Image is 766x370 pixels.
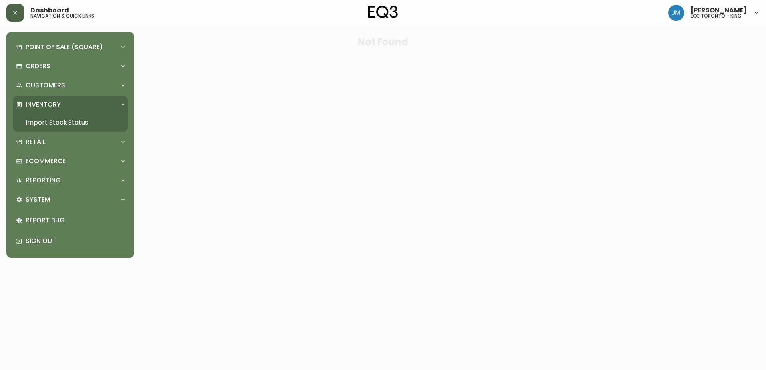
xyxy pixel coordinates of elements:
[13,113,128,132] a: Import Stock Status
[26,100,61,109] p: Inventory
[13,38,128,56] div: Point of Sale (Square)
[26,138,46,146] p: Retail
[30,14,94,18] h5: navigation & quick links
[691,7,747,14] span: [PERSON_NAME]
[13,152,128,170] div: Ecommerce
[30,7,69,14] span: Dashboard
[13,96,128,113] div: Inventory
[26,176,61,185] p: Reporting
[13,57,128,75] div: Orders
[13,210,128,231] div: Report Bug
[13,172,128,189] div: Reporting
[26,43,103,51] p: Point of Sale (Square)
[26,237,125,245] p: Sign Out
[13,77,128,94] div: Customers
[26,62,50,71] p: Orders
[13,191,128,208] div: System
[26,216,125,225] p: Report Bug
[668,5,684,21] img: b88646003a19a9f750de19192e969c24
[368,6,398,18] img: logo
[26,157,66,166] p: Ecommerce
[26,81,65,90] p: Customers
[13,133,128,151] div: Retail
[26,195,50,204] p: System
[13,231,128,251] div: Sign Out
[691,14,742,18] h5: eq3 toronto - king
